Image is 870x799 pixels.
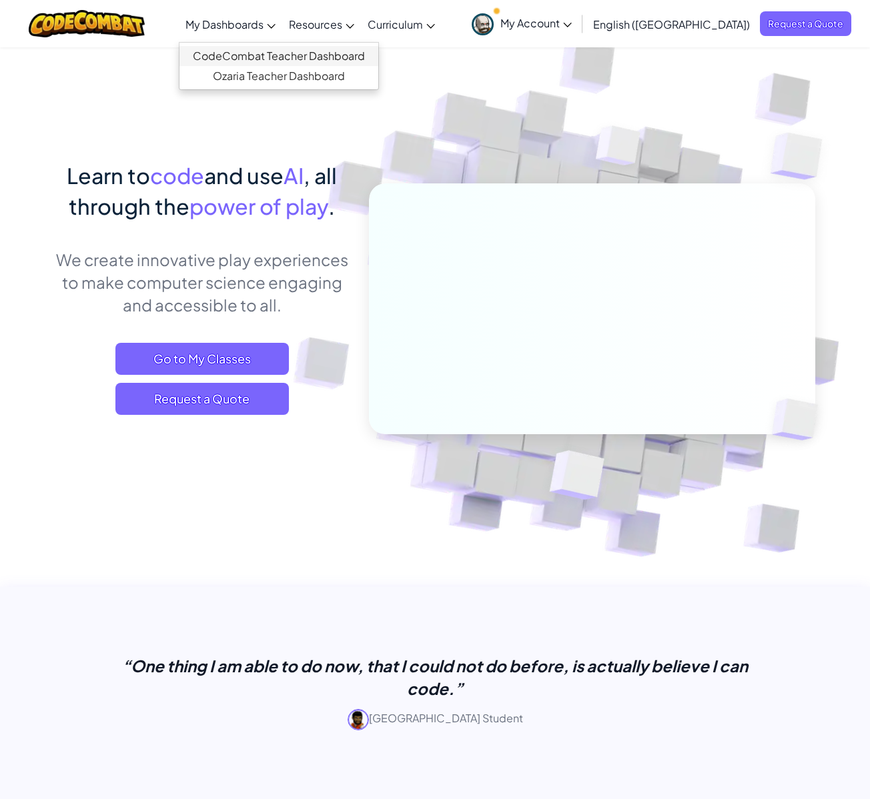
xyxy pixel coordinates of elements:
[204,162,284,189] span: and use
[744,100,859,213] img: Overlap cubes
[348,709,369,730] img: avatar
[29,10,145,37] img: CodeCombat logo
[185,17,264,31] span: My Dashboards
[115,343,289,375] a: Go to My Classes
[586,6,757,42] a: English ([GEOGRAPHIC_DATA])
[284,162,304,189] span: AI
[571,99,667,199] img: Overlap cubes
[150,162,204,189] span: code
[189,193,328,219] span: power of play
[361,6,442,42] a: Curriculum
[328,193,335,219] span: .
[750,371,850,468] img: Overlap cubes
[593,17,750,31] span: English ([GEOGRAPHIC_DATA])
[55,248,349,316] p: We create innovative play experiences to make computer science engaging and accessible to all.
[179,6,282,42] a: My Dashboards
[517,422,636,533] img: Overlap cubes
[179,66,378,86] a: Ozaria Teacher Dashboard
[289,17,342,31] span: Resources
[760,11,851,36] a: Request a Quote
[115,383,289,415] a: Request a Quote
[282,6,361,42] a: Resources
[472,13,494,35] img: avatar
[368,17,423,31] span: Curriculum
[465,3,578,45] a: My Account
[101,654,769,700] p: “One thing I am able to do now, that I could not do before, is actually believe I can code.”
[179,46,378,66] a: CodeCombat Teacher Dashboard
[101,709,769,730] p: [GEOGRAPHIC_DATA] Student
[67,162,150,189] span: Learn to
[500,16,572,30] span: My Account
